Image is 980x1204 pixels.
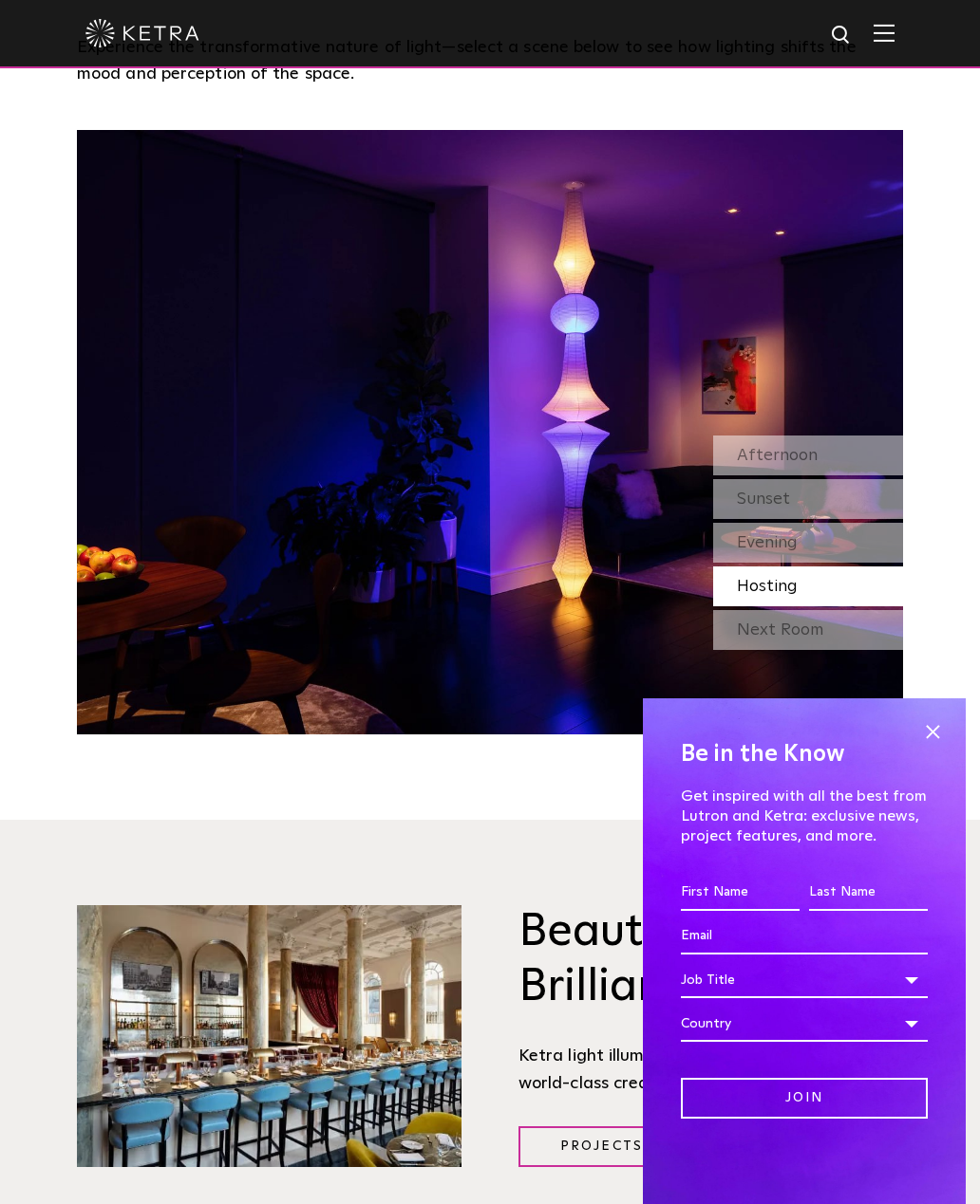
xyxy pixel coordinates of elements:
[518,1126,685,1167] a: Projects
[518,905,903,1014] h3: Beautiful Spaces, Brilliantly Lit
[737,578,798,595] span: Hosting
[681,875,800,911] input: First Name
[830,24,854,47] img: search icon
[737,491,790,508] span: Sunset
[681,736,928,772] h4: Be in the Know
[681,787,928,845] p: Get inspired with all the best from Lutron and Ketra: exclusive news, project features, and more.
[518,1043,903,1097] div: Ketra light illuminates the best and brightest in world-class creations.
[681,1006,928,1042] div: Country
[681,1078,928,1119] input: Join
[809,875,928,911] input: Last Name
[681,918,928,954] input: Email
[737,534,798,551] span: Evening
[713,610,903,650] div: Next Room
[77,905,462,1167] img: Brilliantly Lit@2x
[681,962,928,998] div: Job Title
[85,19,199,47] img: ketra-logo-2019-white
[77,130,903,734] img: SS_HBD_LivingRoom_Desktop_04
[737,447,818,464] span: Afternoon
[874,24,895,42] img: Hamburger%20Nav.svg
